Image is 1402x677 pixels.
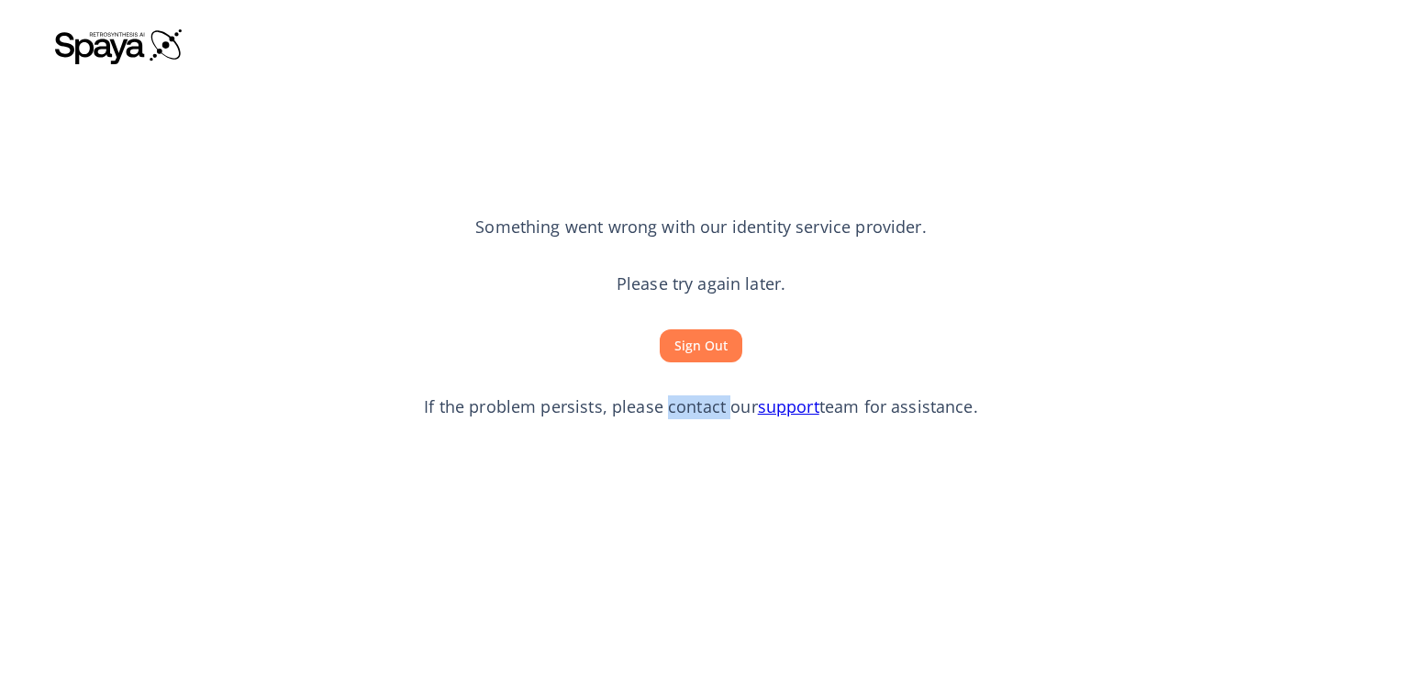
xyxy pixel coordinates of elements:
p: Something went wrong with our identity service provider. [475,216,926,239]
img: Spaya logo [55,28,184,64]
button: Sign Out [660,329,742,363]
p: Please try again later. [617,272,785,296]
a: support [758,395,819,417]
p: If the problem persists, please contact our team for assistance. [424,395,978,419]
